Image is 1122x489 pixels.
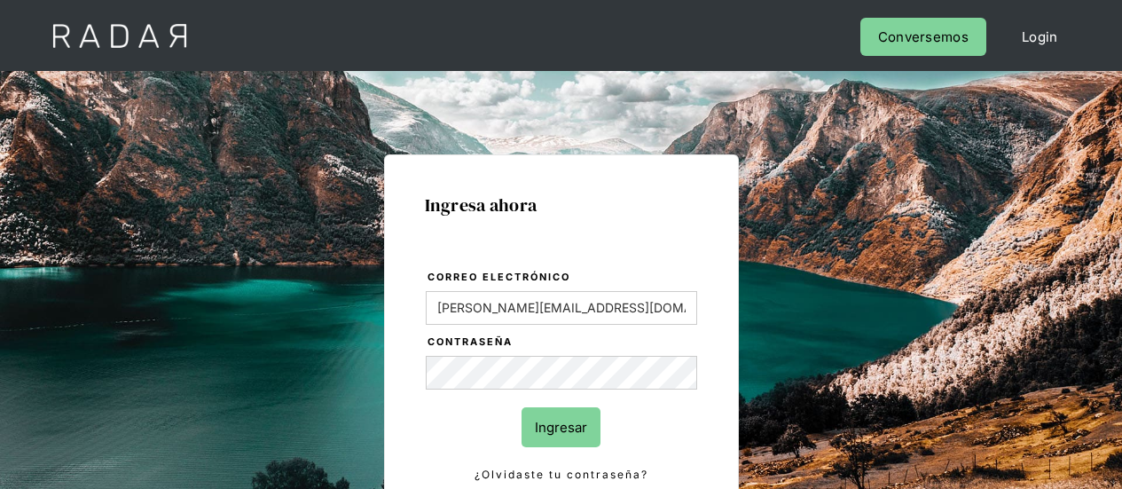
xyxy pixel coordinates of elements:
a: Login [1004,18,1076,56]
form: Login Form [425,268,698,485]
input: bruce@wayne.com [426,291,697,325]
input: Ingresar [522,407,600,447]
a: ¿Olvidaste tu contraseña? [426,465,697,485]
label: Correo electrónico [428,269,697,287]
h1: Ingresa ahora [425,195,698,215]
label: Contraseña [428,334,697,351]
a: Conversemos [860,18,986,56]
